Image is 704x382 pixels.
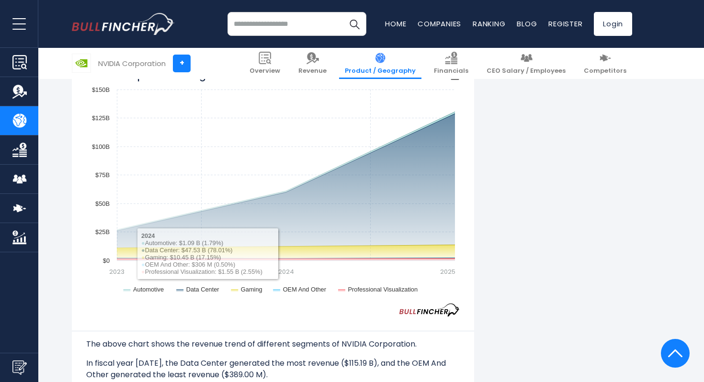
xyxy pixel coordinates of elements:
[72,13,175,35] a: Go to homepage
[92,143,110,150] text: $100B
[86,64,460,303] svg: NVIDIA Corporation's Segments Revenue Trend
[385,19,406,29] a: Home
[86,338,460,350] p: The above chart shows the revenue trend of different segments of NVIDIA Corporation.
[109,267,125,276] text: 2023
[95,200,110,207] text: $50B
[244,48,286,79] a: Overview
[98,58,166,69] div: NVIDIA Corporation
[92,114,110,122] text: $125B
[72,54,91,72] img: NVDA logo
[298,67,327,75] span: Revenue
[186,286,220,293] text: Data Center
[487,67,566,75] span: CEO Salary / Employees
[348,286,418,293] text: Professional Visualization
[92,86,110,93] text: $150B
[241,286,262,293] text: Gaming
[250,67,280,75] span: Overview
[103,257,110,264] text: $0
[86,358,460,381] p: In fiscal year [DATE], the Data Center generated the most revenue ($115.19 B), and the OEM And Ot...
[133,286,164,293] text: Automotive
[578,48,632,79] a: Competitors
[342,12,366,36] button: Search
[594,12,632,36] a: Login
[434,67,468,75] span: Financials
[428,48,474,79] a: Financials
[481,48,571,79] a: CEO Salary / Employees
[339,48,421,79] a: Product / Geography
[95,228,110,236] text: $25B
[293,48,332,79] a: Revenue
[548,19,582,29] a: Register
[283,286,327,293] text: OEM And Other
[440,267,455,276] text: 2025
[72,13,175,35] img: bullfincher logo
[173,55,191,72] a: +
[473,19,505,29] a: Ranking
[345,67,416,75] span: Product / Geography
[278,267,294,276] text: 2024
[95,171,110,179] text: $75B
[584,67,626,75] span: Competitors
[418,19,461,29] a: Companies
[517,19,537,29] a: Blog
